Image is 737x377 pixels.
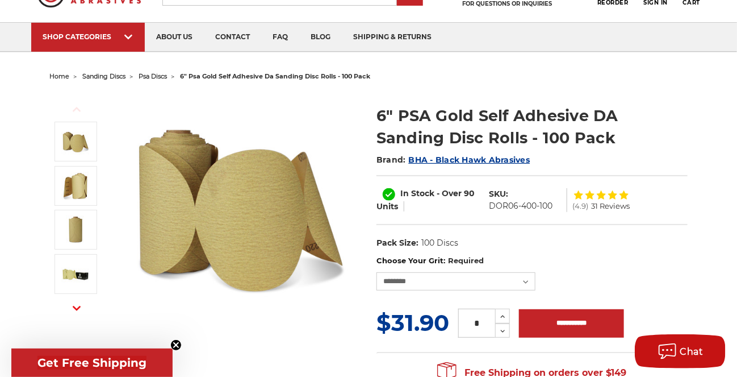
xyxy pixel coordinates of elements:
[49,72,69,80] a: home
[573,202,589,210] span: (4.9)
[342,23,443,52] a: shipping & returns
[489,200,553,212] dd: DOR06-400-100
[489,188,509,200] dt: SKU:
[376,105,688,149] h1: 6" PSA Gold Self Adhesive DA Sanding Disc Rolls - 100 Pack
[376,237,418,249] dt: Pack Size:
[592,202,630,210] span: 31 Reviews
[180,72,370,80] span: 6" psa gold self adhesive da sanding disc rolls - 100 pack
[464,188,475,198] span: 90
[126,93,353,320] img: 6" DA Sanding Discs on a Roll
[448,256,484,265] small: Required
[61,127,90,156] img: 6" DA Sanding Discs on a Roll
[204,23,261,52] a: contact
[299,23,342,52] a: blog
[400,188,434,198] span: In Stock
[139,72,167,80] a: psa discs
[376,155,406,165] span: Brand:
[63,97,90,122] button: Previous
[437,188,462,198] span: - Over
[635,334,726,368] button: Chat
[43,32,133,41] div: SHOP CATEGORIES
[680,346,703,357] span: Chat
[61,260,90,288] img: Black Hawk Abrasives 6" Gold Sticky Back PSA Discs
[376,201,398,212] span: Units
[61,216,90,244] img: 6" Sticky Backed Sanding Discs
[376,309,449,337] span: $31.90
[261,23,299,52] a: faq
[170,339,182,351] button: Close teaser
[409,155,530,165] a: BHA - Black Hawk Abrasives
[82,72,125,80] a: sanding discs
[145,23,204,52] a: about us
[63,296,90,320] button: Next
[61,172,90,200] img: 6" Roll of Gold PSA Discs
[376,255,688,267] label: Choose Your Grit:
[11,349,173,377] div: Get Free ShippingClose teaser
[421,237,458,249] dd: 100 Discs
[37,356,146,370] span: Get Free Shipping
